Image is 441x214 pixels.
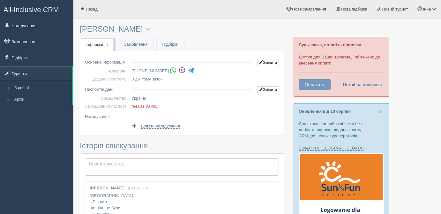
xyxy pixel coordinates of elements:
button: Оплатити [299,79,331,90]
a: Замовлення [118,38,153,51]
span: (немає даних) [131,104,158,109]
a: В роботі [11,82,72,94]
h3: [PERSON_NAME] [80,25,284,34]
span: Назад [86,7,98,11]
a: Оновлення від 10 серпня [299,109,351,114]
span: Інна [423,7,431,11]
span: All-Inclusive CRM [4,6,59,14]
li: [PHONE_NUMBER] [131,66,255,75]
a: Інформація [80,38,114,51]
b: [PERSON_NAME] [90,186,124,190]
td: Додано у систему [85,75,129,83]
a: Змінити [257,59,279,66]
span: Інформація [86,42,108,47]
td: Громадянство [85,94,129,102]
img: viber-colored.svg [179,67,185,74]
span: Нове замовлення [292,7,326,11]
span: Додати нагадування [141,124,180,129]
button: Close [379,108,383,115]
td: Основна інформація [85,56,129,67]
a: Потрібна допомога [339,79,383,90]
div: Доступ для Вашої турагенції обмежено до внесення оплати [294,37,389,97]
span: × [379,108,383,115]
td: Нагадування [85,110,129,120]
a: Архів [11,94,72,105]
p: : [299,145,384,151]
h3: Історія спілкування [80,141,284,150]
a: Підбірки [157,38,184,51]
span: Новий турист [382,7,408,11]
td: , tiktok [129,75,255,83]
a: All-Inclusive CRM [0,0,73,18]
p: Для входу в онлайн кабінети без логіну та паролю, додано кнопку CRM для нових туроператорів. [299,121,384,139]
a: Sun&Fun у [GEOGRAPHIC_DATA] [299,146,363,151]
td: Україна [129,94,255,102]
b: Будь ласка, оплатіть підписку [299,42,361,47]
img: telegram-colored-4375108.svg [188,67,194,74]
span: Нова підбірка [341,7,367,11]
td: Телефони [85,67,129,75]
img: whatsapp-colored.svg [170,67,176,74]
span: 3 дні тому [131,77,150,81]
td: Закордонний паспорт [85,102,129,110]
a: Змінити [257,86,279,93]
td: Паспортні дані [85,83,129,94]
a: Додати нагадування [131,123,180,129]
span: [DATE] 15:24 [128,186,148,190]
